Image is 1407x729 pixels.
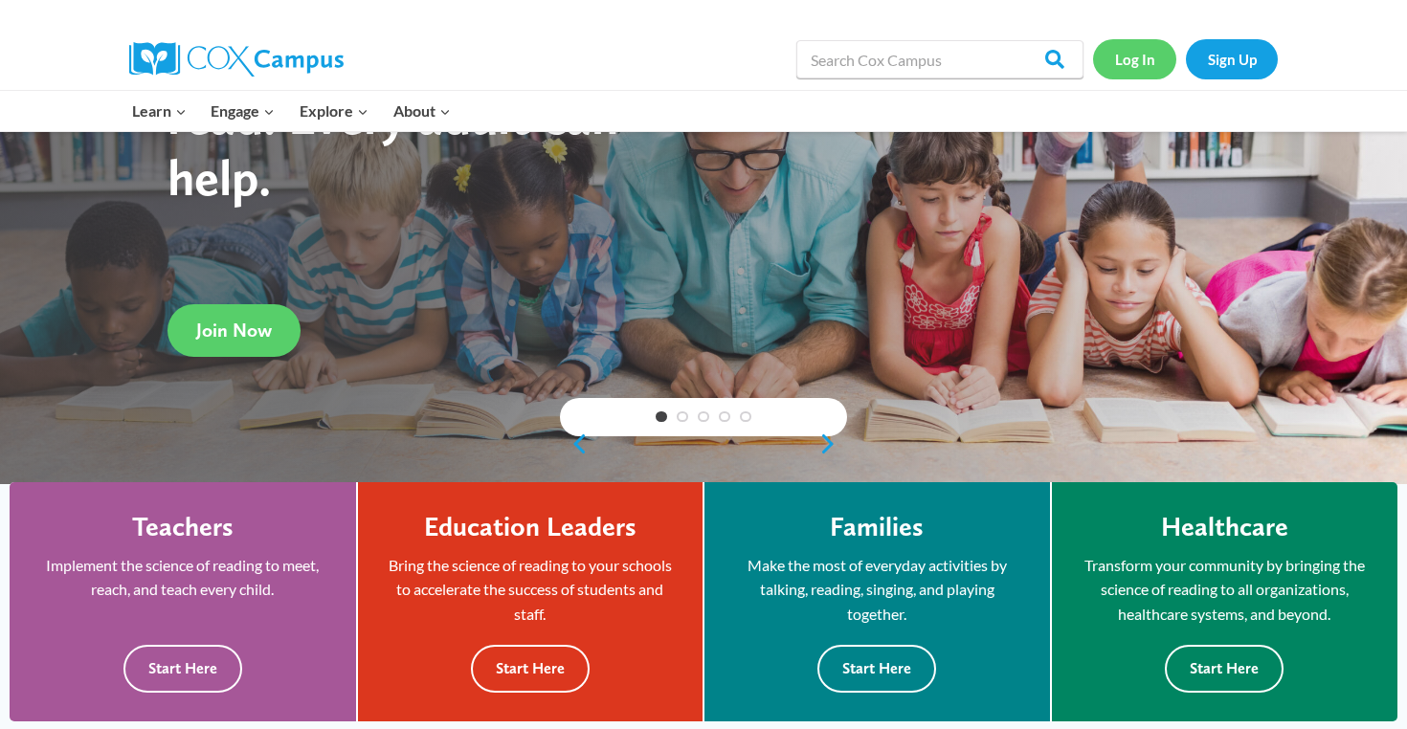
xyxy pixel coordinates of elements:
span: Join Now [196,319,272,342]
nav: Secondary Navigation [1093,39,1278,78]
button: Child menu of Explore [287,91,381,131]
a: Sign Up [1186,39,1278,78]
a: Join Now [167,304,301,357]
input: Search Cox Campus [796,40,1083,78]
nav: Primary Navigation [120,91,462,131]
a: Log In [1093,39,1176,78]
a: Families Make the most of everyday activities by talking, reading, singing, and playing together.... [704,482,1050,721]
a: 4 [719,411,730,423]
button: Child menu of About [381,91,463,131]
p: Transform your community by bringing the science of reading to all organizations, healthcare syst... [1081,553,1370,627]
button: Start Here [471,645,590,692]
img: Cox Campus [129,42,344,77]
h4: Education Leaders [424,511,636,543]
button: Child menu of Engage [199,91,288,131]
a: next [818,432,847,455]
a: 5 [740,411,751,423]
button: Start Here [1165,645,1284,692]
a: 1 [656,411,667,423]
p: Bring the science of reading to your schools to accelerate the success of students and staff. [387,553,675,627]
h4: Teachers [132,511,234,543]
div: content slider buttons [560,425,847,463]
a: Healthcare Transform your community by bringing the science of reading to all organizations, heal... [1052,482,1398,721]
a: previous [560,432,589,455]
p: Make the most of everyday activities by talking, reading, singing, and playing together. [733,553,1021,627]
h4: Families [830,511,924,543]
p: Implement the science of reading to meet, reach, and teach every child. [38,553,327,602]
a: Teachers Implement the science of reading to meet, reach, and teach every child. Start Here [10,482,356,721]
strong: Every child deserves to read. Every adult can help. [167,24,661,207]
h4: Healthcare [1161,511,1288,543]
a: 3 [698,411,709,423]
a: 2 [677,411,688,423]
a: Education Leaders Bring the science of reading to your schools to accelerate the success of stude... [358,482,703,721]
button: Child menu of Learn [120,91,199,131]
button: Start Here [817,645,936,692]
button: Start Here [123,645,242,692]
